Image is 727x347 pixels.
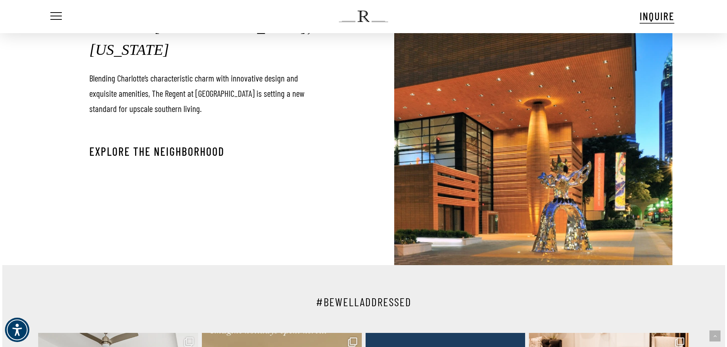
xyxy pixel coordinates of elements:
[5,318,29,342] div: Accessibility Menu
[675,337,684,347] svg: Clone
[89,70,318,116] p: Blending Charlotte’s characteristic charm with innovative design and exquisite amenities, The Reg...
[49,13,62,21] a: Navigation Menu
[709,331,721,342] a: Back to top
[640,10,674,22] span: INQUIRE
[348,337,357,347] svg: Clone
[38,294,689,309] h3: #BEWELLADDRESSED
[339,11,388,22] img: The Regent
[184,337,193,347] svg: Clone
[89,144,224,158] a: Explore The Neighborhood
[89,16,327,61] h2: Nestled in [GEOGRAPHIC_DATA], [US_STATE]
[640,9,674,24] a: INQUIRE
